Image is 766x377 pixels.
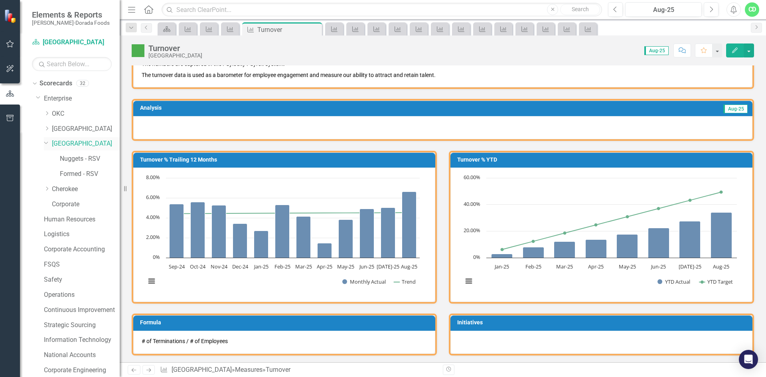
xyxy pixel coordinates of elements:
text: [DATE]-25 [679,263,701,270]
text: 4.00% [146,213,160,221]
path: Apr-25, 1.44230769. Monthly Actual. [318,243,332,258]
path: Aug-25, 6.60592255. Monthly Actual. [402,192,417,258]
path: Aug-25, 49.3336. YTD Target. [720,191,723,194]
div: Turnover [266,366,290,373]
span: Search [572,6,589,12]
path: Jul-25, 27.45098039. YTD Actual. [679,221,701,258]
span: # of Terminations / # of Employees [142,338,228,344]
text: Mar-25 [295,263,312,270]
a: Cherokee [52,185,120,194]
a: [GEOGRAPHIC_DATA] [52,139,120,148]
text: 60.00% [464,174,480,181]
path: Mar-25, 4.15704388. Monthly Actual. [296,217,311,258]
path: Sep-24, 5.39906103. Monthly Actual. [170,204,184,258]
button: CD [745,2,759,17]
text: Feb-25 [525,263,541,270]
text: 6.00% [146,193,160,201]
path: Feb-25, 12.3334. YTD Target. [532,240,535,243]
svg: Interactive chart [459,174,741,294]
button: Search [560,4,600,15]
text: Apr-25 [317,263,332,270]
path: Feb-25, 5.31177829. Monthly Actual. [275,205,290,258]
a: Safety [44,275,120,284]
div: Open Intercom Messenger [739,350,758,369]
text: 8.00% [146,174,160,181]
text: Feb-25 [274,263,290,270]
path: Feb-25, 7.99086758. YTD Actual. [523,247,544,258]
a: OKC [52,109,120,118]
text: May-25 [337,263,354,270]
a: Operations [44,290,120,300]
text: 0% [473,253,480,261]
path: Aug-25, 34.10672854. YTD Actual. [711,213,732,258]
div: » » [160,365,437,375]
h3: Formula [140,320,431,326]
span: Aug-25 [644,46,669,55]
text: Jan-25 [253,263,268,270]
text: Aug-25 [401,263,417,270]
g: YTD Actual, series 1 of 2. Bar series with 8 bars. [492,213,732,258]
div: Aug-25 [628,5,699,15]
path: Apr-25, 13.68115942. YTD Actual. [586,240,607,258]
text: May-25 [619,263,636,270]
text: Apr-25 [588,263,604,270]
path: Jan-25, 2.70880361. Monthly Actual. [254,231,268,258]
span: Elements & Reports [32,10,110,20]
h3: Turnover % Trailing 12 Months [140,157,431,163]
path: Jul-25, 43.1669. YTD Target. [689,199,692,202]
a: Corporate Engineering [44,366,120,375]
a: [GEOGRAPHIC_DATA] [32,38,112,47]
p: The turnover data is used as a barometer for employee engagement and measure our ability to attra... [142,69,744,79]
text: Mar-25 [556,263,573,270]
text: Dec-24 [232,263,249,270]
path: May-25, 17.49883341. YTD Actual. [617,235,638,258]
div: Chart. Highcharts interactive chart. [459,174,744,294]
div: Turnover [257,25,320,35]
a: Strategic Sourcing [44,321,120,330]
text: Nov-24 [211,263,228,270]
img: Above Target [132,44,144,57]
input: Search Below... [32,57,112,71]
div: [GEOGRAPHIC_DATA] [148,53,202,59]
path: Dec-24, 3.41880342. Monthly Actual. [233,224,247,258]
path: Jan-25, 6.1667. YTD Target. [501,248,504,251]
button: Show YTD Target [699,278,733,285]
h3: Analysis [140,105,421,111]
input: Search ClearPoint... [162,3,602,17]
a: [GEOGRAPHIC_DATA] [52,124,120,134]
button: Show Trend [394,278,416,285]
a: National Accounts [44,351,120,360]
path: Jul-25, 5.01138952. Monthly Actual. [381,208,395,258]
g: Monthly Actual, series 1 of 2. Bar series with 12 bars. [170,192,417,258]
text: 2.00% [146,233,160,241]
button: Show Monthly Actual [342,278,385,285]
button: Show YTD Actual [657,278,691,285]
a: Corporate Accounting [44,245,120,254]
a: [GEOGRAPHIC_DATA] [172,366,232,373]
h3: Initiatives [457,320,748,326]
text: Jun-25 [650,263,666,270]
a: Nuggets - RSV [60,154,120,164]
text: Jan-25 [494,263,509,270]
button: View chart menu, Chart [146,276,157,287]
a: Logistics [44,230,120,239]
a: Formed - RSV [60,170,120,179]
span: Aug-25 [723,105,748,113]
text: 40.00% [464,200,480,207]
small: [PERSON_NAME]-Dorada Foods [32,20,110,26]
text: Sep-24 [169,263,185,270]
div: 32 [76,80,89,87]
svg: Interactive chart [142,174,424,294]
text: Aug-25 [713,263,729,270]
button: Aug-25 [625,2,702,17]
path: Oct-24, 5.59139785. Monthly Actual. [191,202,205,258]
a: FSQS [44,260,120,269]
h3: Turnover % YTD [457,157,748,163]
path: Nov-24, 5.2742616. Monthly Actual. [212,205,226,258]
path: May-25, 30.8335. YTD Target. [626,215,629,218]
a: Corporate [52,200,120,209]
text: 0% [153,253,160,261]
button: View chart menu, Chart [463,276,474,287]
text: [DATE]-25 [377,263,399,270]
